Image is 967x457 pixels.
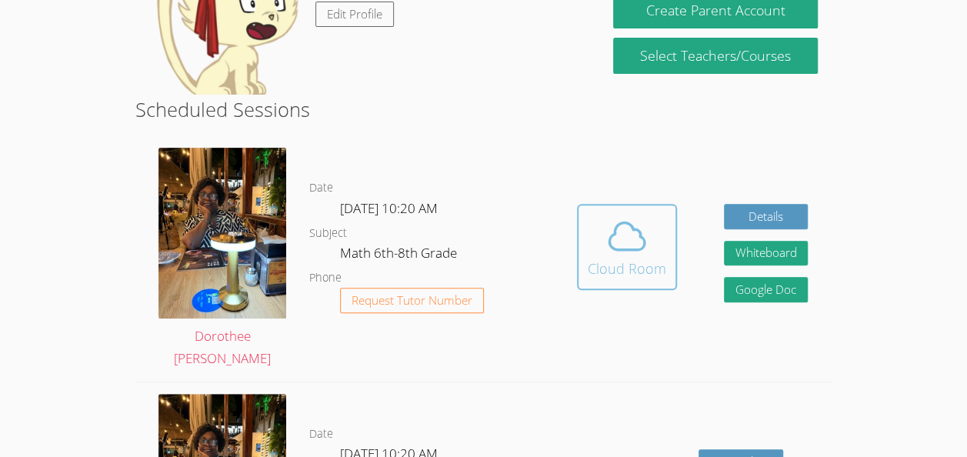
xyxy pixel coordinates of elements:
a: Edit Profile [315,2,394,27]
a: Dorothee [PERSON_NAME] [158,148,286,369]
dt: Date [309,425,333,444]
span: [DATE] 10:20 AM [340,199,438,217]
button: Whiteboard [724,241,809,266]
dt: Phone [309,269,342,288]
button: Cloud Room [577,204,677,290]
div: Cloud Room [588,258,666,279]
h2: Scheduled Sessions [135,95,832,124]
img: IMG_8217.jpeg [158,148,286,319]
a: Details [724,204,809,229]
a: Select Teachers/Courses [613,38,817,74]
a: Google Doc [724,277,809,302]
dd: Math 6th-8th Grade [340,242,460,269]
span: Request Tutor Number [352,295,472,306]
button: Request Tutor Number [340,288,484,313]
dt: Date [309,178,333,198]
dt: Subject [309,224,347,243]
